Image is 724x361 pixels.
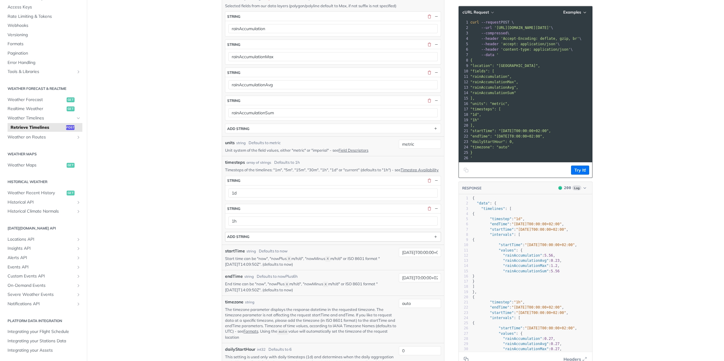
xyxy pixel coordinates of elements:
[494,26,551,30] span: '[URL][DOMAIN_NAME][DATE]'
[470,91,516,95] span: "rainAccumulationSum"
[8,264,75,270] span: Events API
[499,331,516,336] span: "values"
[225,167,441,173] p: Timesteps of the timelines: "1m", "5m", "15m", "30m", "1h", "1d" or "current" (defaults to "1h") ...
[8,283,75,289] span: On-Demand Events
[459,331,468,336] div: 27
[459,52,469,58] div: 7
[225,307,396,340] p: The timezone parameter displays the response datetime in the requested timezone. The timezone par...
[225,3,441,8] p: Selected fields from our data layers (polygon/polyline default to Max, if not suffix is not speci...
[459,155,469,161] div: 26
[8,32,81,38] span: Versioning
[8,199,75,205] span: Historical API
[470,26,553,30] span: \
[481,207,505,211] span: "timelines"
[481,20,501,24] span: --request
[481,26,492,30] span: --url
[433,70,439,75] button: Hide
[8,162,65,168] span: Weather Maps
[225,124,441,133] button: ADD string
[470,118,479,122] span: "1h"
[472,258,562,263] span: : ,
[472,326,577,330] span: : ,
[501,36,579,41] span: 'Accept-Encoding: deflate, gzip, br'
[472,316,520,320] span: : [
[76,135,81,140] button: Show subpages for Weather on Routes
[5,337,82,346] a: Integrating your Stations Data
[5,244,82,253] a: Insights APIShow subpages for Insights API
[490,222,510,226] span: "endTime"
[8,14,81,20] span: Rate Limiting & Tokens
[459,263,468,268] div: 14
[5,151,82,157] h2: Weather Maps
[490,311,514,315] span: "startTime"
[227,70,240,75] div: string
[501,47,570,52] span: 'content-type: application/json'
[525,243,575,247] span: "[DATE]T00:00:00+02:00"
[225,273,243,280] label: endTime
[8,4,81,10] span: Access Keys
[497,53,499,57] span: '
[470,96,475,100] span: ],
[462,185,482,191] button: RESPONSE
[76,292,81,297] button: Show subpages for Severe Weather Events
[327,257,329,261] span: X
[76,237,81,242] button: Show subpages for Locations API
[5,263,82,272] a: Events APIShow subpages for Events API
[8,190,65,196] span: Weather Recent History
[227,42,240,47] div: string
[227,126,249,131] div: ADD string
[470,69,494,73] span: "fields": [
[472,269,560,273] span: :
[551,269,560,273] span: 5.56
[325,282,327,287] span: X
[459,63,469,68] div: 9
[472,233,520,237] span: : [
[472,300,525,304] span: : ,
[459,144,469,150] div: 24
[472,222,564,226] span: : ,
[470,36,582,41] span: \
[514,217,522,221] span: "1d"
[427,98,432,103] button: Delete
[76,283,81,288] button: Show subpages for On-Demand Events
[5,179,82,185] h2: Historical Weather
[459,25,469,30] div: 2
[225,159,245,166] span: timesteps
[76,200,81,205] button: Show subpages for Historical API
[459,68,469,74] div: 10
[433,42,439,47] button: Hide
[459,117,469,123] div: 19
[459,41,469,47] div: 5
[8,338,81,344] span: Integrating your Stations Data
[5,3,82,12] a: Access Keys
[470,42,560,46] span: \
[472,227,568,232] span: : ,
[227,234,249,239] div: ADD string
[512,305,562,309] span: "[DATE]T00:00:00+02:00"
[433,98,439,103] button: Hide
[225,248,245,254] label: startTime
[459,85,469,90] div: 13
[470,112,481,117] span: "1d",
[472,207,512,211] span: : [
[462,10,489,15] span: cURL Request
[5,198,82,207] a: Historical APIShow subpages for Historical API
[470,123,475,128] span: ],
[225,140,235,146] label: units
[470,85,518,90] span: "rainAccumulationAvg",
[472,212,475,216] span: {
[558,186,562,190] span: 200
[516,311,566,315] span: "[DATE]T00:00:00+02:00"
[459,310,468,315] div: 23
[459,300,468,305] div: 21
[459,315,468,321] div: 24
[459,258,468,263] div: 13
[459,74,469,79] div: 11
[5,253,82,262] a: Alerts APIShow subpages for Alerts API
[225,176,441,185] button: string
[470,145,510,149] span: "timezone": "auto"
[225,346,256,353] label: dailyStartHour
[5,226,82,231] h2: [DATE][DOMAIN_NAME] API
[227,98,240,103] div: string
[472,279,475,283] span: }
